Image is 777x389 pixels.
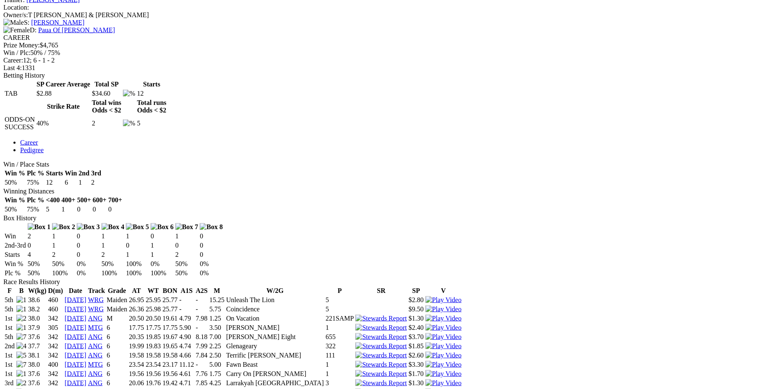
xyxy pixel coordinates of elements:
td: 655 [325,333,355,341]
div: T [PERSON_NAME] & [PERSON_NAME] [3,11,774,19]
td: 26.95 [128,296,144,304]
td: 5th [4,296,15,304]
th: AT [128,287,144,295]
img: 2 [16,315,26,322]
td: ODDS-ON SUCCESS [4,115,35,131]
td: M [106,314,128,323]
img: Play Video [425,296,462,304]
td: 7.98 [196,314,208,323]
th: 400+ [61,196,76,204]
td: 100% [101,269,125,277]
th: Strike Rate [36,99,91,115]
img: Play Video [425,342,462,350]
td: $2.88 [36,89,91,98]
a: View replay [425,361,462,368]
td: 11.12 [179,360,194,369]
img: Stewards Report [355,361,407,368]
td: 19.65 [162,342,178,350]
td: 2 [101,251,125,259]
img: Play Video [425,352,462,359]
td: 5 [325,296,355,304]
td: TAB [4,89,35,98]
td: 2.25 [209,342,225,350]
td: 7.00 [209,333,225,341]
td: 6 [64,178,77,187]
img: Stewards Report [355,352,407,359]
th: 3rd [91,169,102,178]
td: 23.54 [128,360,144,369]
td: 6 [106,351,128,360]
th: Win % [4,169,26,178]
td: 100% [125,269,149,277]
th: A1S [179,287,194,295]
td: 0% [76,269,100,277]
td: 1 [325,360,355,369]
span: Owner/s: [3,11,28,18]
th: Track [88,287,106,295]
td: 100% [150,269,174,277]
td: 5.90 [179,324,194,332]
td: 5 [45,205,60,214]
td: 2nd [4,342,15,350]
img: Box 3 [77,223,100,231]
td: Coincidence [226,305,324,313]
div: 50% / 75% [3,49,774,57]
td: 17.75 [128,324,144,332]
td: 6 [106,324,128,332]
th: 600+ [92,196,107,204]
td: $1.85 [408,342,424,350]
td: 75% [26,205,44,214]
img: 1 [16,324,26,332]
span: Last 4: [3,64,22,71]
td: 7.99 [196,342,208,350]
a: View replay [425,342,462,350]
td: 0 [92,205,107,214]
td: 37.6 [28,333,47,341]
a: MTG [88,324,103,331]
td: 19.85 [145,333,161,341]
a: [DATE] [65,333,86,340]
img: Male [3,19,24,26]
td: - [196,296,208,304]
td: 342 [48,351,64,360]
th: W/2G [226,287,324,295]
span: S: [3,19,29,26]
td: 0 [199,232,223,240]
td: [PERSON_NAME] Eight [226,333,324,341]
td: 1 [101,241,125,250]
td: 1 [61,205,76,214]
td: 322 [325,342,355,350]
td: 19.67 [162,333,178,341]
img: Box 6 [151,223,174,231]
th: 2nd [78,169,90,178]
td: [PERSON_NAME] [226,324,324,332]
th: SR [355,287,407,295]
td: 0 [77,205,91,214]
img: 4 [16,342,26,350]
a: MTG [88,361,103,368]
img: Play Video [425,379,462,387]
td: 50% [175,269,199,277]
div: Win / Place Stats [3,161,774,168]
a: [DATE] [65,305,86,313]
a: [DATE] [65,315,86,322]
td: 1 [52,241,76,250]
td: 100% [125,260,149,268]
a: [DATE] [65,342,86,350]
td: 0 [199,251,223,259]
div: Box History [3,214,774,222]
td: 4.79 [179,314,194,323]
th: B [16,287,27,295]
a: ANG [88,315,103,322]
td: 40% [36,115,91,131]
td: 50% [52,260,76,268]
td: 1 [101,232,125,240]
img: Box 2 [52,223,75,231]
td: - [179,296,194,304]
img: Stewards Report [355,315,407,322]
td: 50% [4,178,26,187]
a: ANG [88,352,103,359]
img: Play Video [425,333,462,341]
img: Stewards Report [355,379,407,387]
td: Fawn Beast [226,360,324,369]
